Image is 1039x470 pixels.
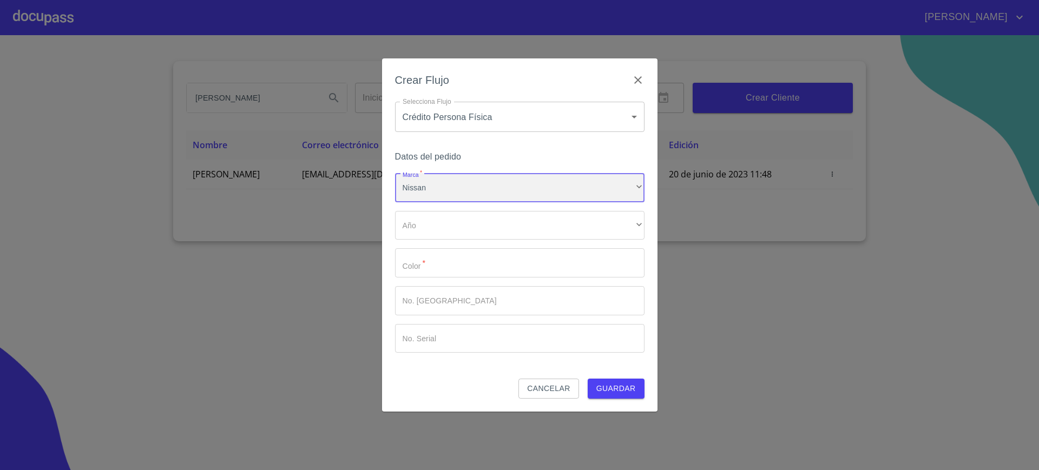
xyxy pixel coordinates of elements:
[395,102,645,132] div: Crédito Persona Física
[395,211,645,240] div: ​
[395,173,645,202] div: Nissan
[518,379,578,399] button: Cancelar
[596,382,636,395] span: Guardar
[527,382,570,395] span: Cancelar
[395,71,450,89] h6: Crear Flujo
[395,149,645,164] h6: Datos del pedido
[588,379,645,399] button: Guardar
